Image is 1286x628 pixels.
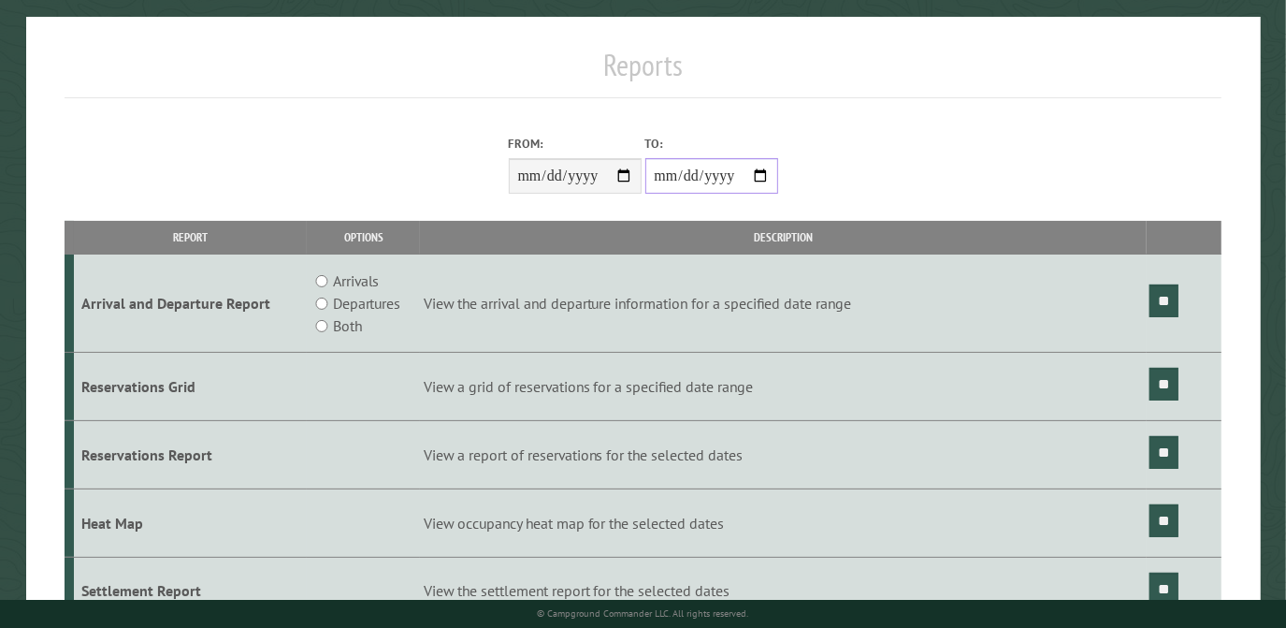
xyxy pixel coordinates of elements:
[509,135,642,153] label: From:
[333,314,362,337] label: Both
[645,135,778,153] label: To:
[333,292,401,314] label: Departures
[74,221,308,254] th: Report
[420,557,1147,625] td: View the settlement report for the selected dates
[74,557,308,625] td: Settlement Report
[74,255,308,353] td: Arrival and Departure Report
[74,420,308,489] td: Reservations Report
[74,489,308,557] td: Heat Map
[538,607,749,620] small: © Campground Commander LLC. All rights reserved.
[420,420,1147,489] td: View a report of reservations for the selected dates
[307,221,420,254] th: Options
[420,255,1147,353] td: View the arrival and departure information for a specified date range
[65,47,1222,98] h1: Reports
[74,353,308,421] td: Reservations Grid
[420,353,1147,421] td: View a grid of reservations for a specified date range
[333,270,380,292] label: Arrivals
[420,489,1147,557] td: View occupancy heat map for the selected dates
[420,221,1147,254] th: Description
